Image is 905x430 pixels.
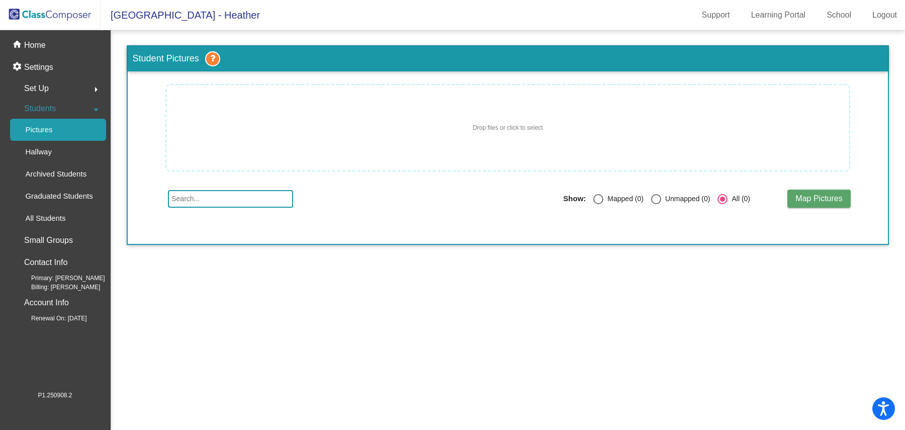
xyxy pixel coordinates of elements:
a: Support [694,7,738,23]
a: Learning Portal [743,7,814,23]
p: Home [24,39,46,51]
a: School [819,7,859,23]
p: Contact Info [24,255,67,270]
h3: Student Pictures [128,46,888,71]
span: Primary: [PERSON_NAME] [15,274,105,283]
p: Settings [24,61,53,73]
p: Pictures [25,124,52,136]
span: Students [24,102,56,116]
span: Set Up [24,81,49,96]
p: Archived Students [25,168,86,180]
a: Logout [864,7,905,23]
mat-icon: home [12,39,24,51]
mat-icon: arrow_right [90,83,102,96]
div: All (0) [728,194,750,204]
div: Mapped (0) [603,194,644,204]
div: Unmapped (0) [661,194,710,204]
span: Show: [563,194,586,203]
p: Graduated Students [25,190,93,202]
input: Search... [168,190,293,208]
span: [GEOGRAPHIC_DATA] - Heather [101,7,260,23]
button: Map Pictures [787,190,850,208]
span: Billing: [PERSON_NAME] [15,283,100,292]
p: Small Groups [24,233,73,247]
p: All Students [25,212,65,224]
mat-radio-group: Select an option [563,193,750,204]
span: Renewal On: [DATE] [15,314,86,323]
p: Account Info [24,296,69,310]
p: Hallway [25,146,52,158]
mat-icon: settings [12,61,24,73]
span: Drop files or click to select [473,123,542,132]
mat-icon: arrow_drop_down [90,104,102,116]
span: Map Pictures [795,194,842,203]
